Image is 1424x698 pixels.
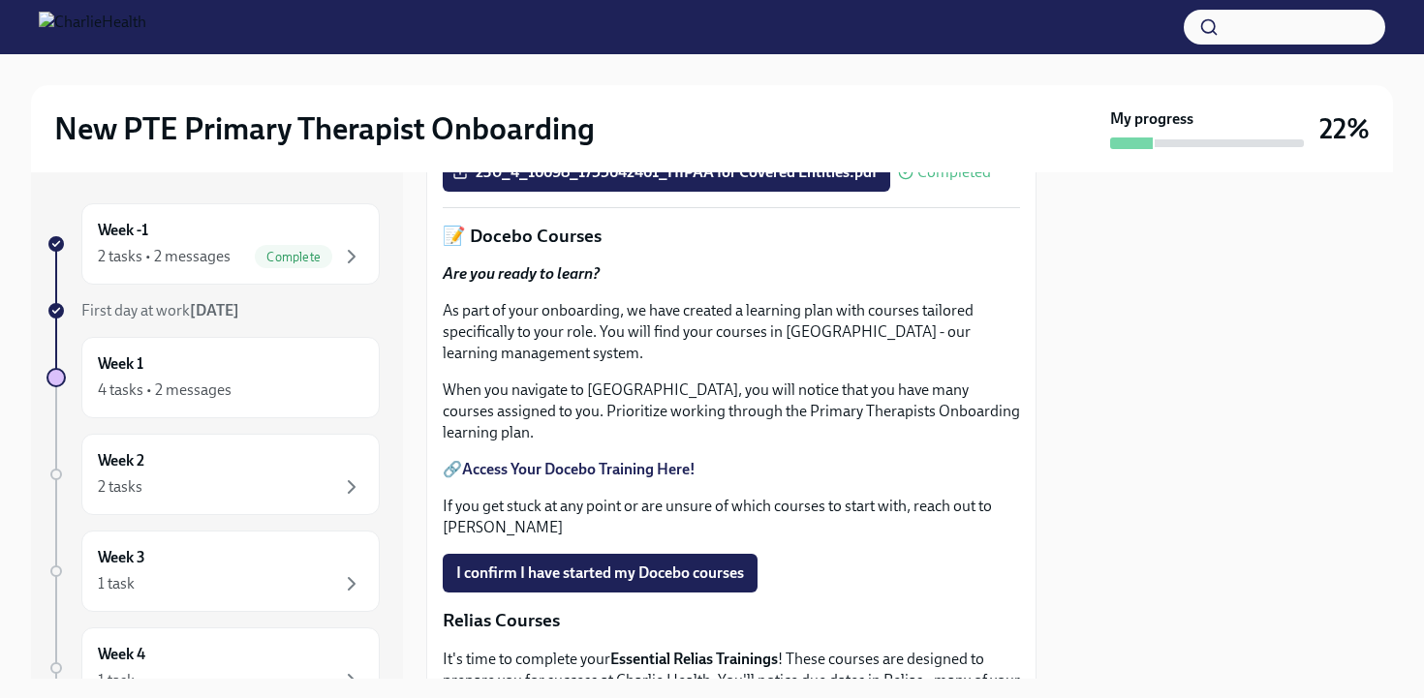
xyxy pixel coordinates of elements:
[54,109,595,148] h2: New PTE Primary Therapist Onboarding
[39,12,146,43] img: CharlieHealth
[98,476,142,498] div: 2 tasks
[98,379,232,401] div: 4 tasks • 2 messages
[443,496,1020,538] p: If you get stuck at any point or are unsure of which courses to start with, reach out to [PERSON_...
[443,300,1020,364] p: As part of your onboarding, we have created a learning plan with courses tailored specifically to...
[46,434,380,515] a: Week 22 tasks
[46,531,380,612] a: Week 31 task
[98,644,145,665] h6: Week 4
[462,460,696,478] a: Access Your Docebo Training Here!
[1319,111,1370,146] h3: 22%
[443,379,1020,443] p: When you navigate to [GEOGRAPHIC_DATA], you will notice that you have many courses assigned to yo...
[98,450,144,471] h6: Week 2
[443,608,1020,633] p: Relias Courses
[456,563,744,583] span: I confirm I have started my Docebo courses
[81,301,239,319] span: First day at work
[98,573,135,594] div: 1 task
[255,250,332,264] span: Complete
[443,554,758,592] button: I confirm I have started my Docebo courses
[443,224,1020,249] p: 📝 Docebo Courses
[1110,108,1193,130] strong: My progress
[98,353,143,375] h6: Week 1
[443,264,600,283] strong: Are you ready to learn?
[190,301,239,319] strong: [DATE]
[98,670,135,691] div: 1 task
[98,547,145,568] h6: Week 3
[46,203,380,285] a: Week -12 tasks • 2 messagesComplete
[443,459,1020,480] p: 🔗
[610,650,778,668] strong: Essential Relias Trainings
[98,246,231,267] div: 2 tasks • 2 messages
[917,165,991,180] span: Completed
[46,300,380,321] a: First day at work[DATE]
[98,220,148,241] h6: Week -1
[46,337,380,418] a: Week 14 tasks • 2 messages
